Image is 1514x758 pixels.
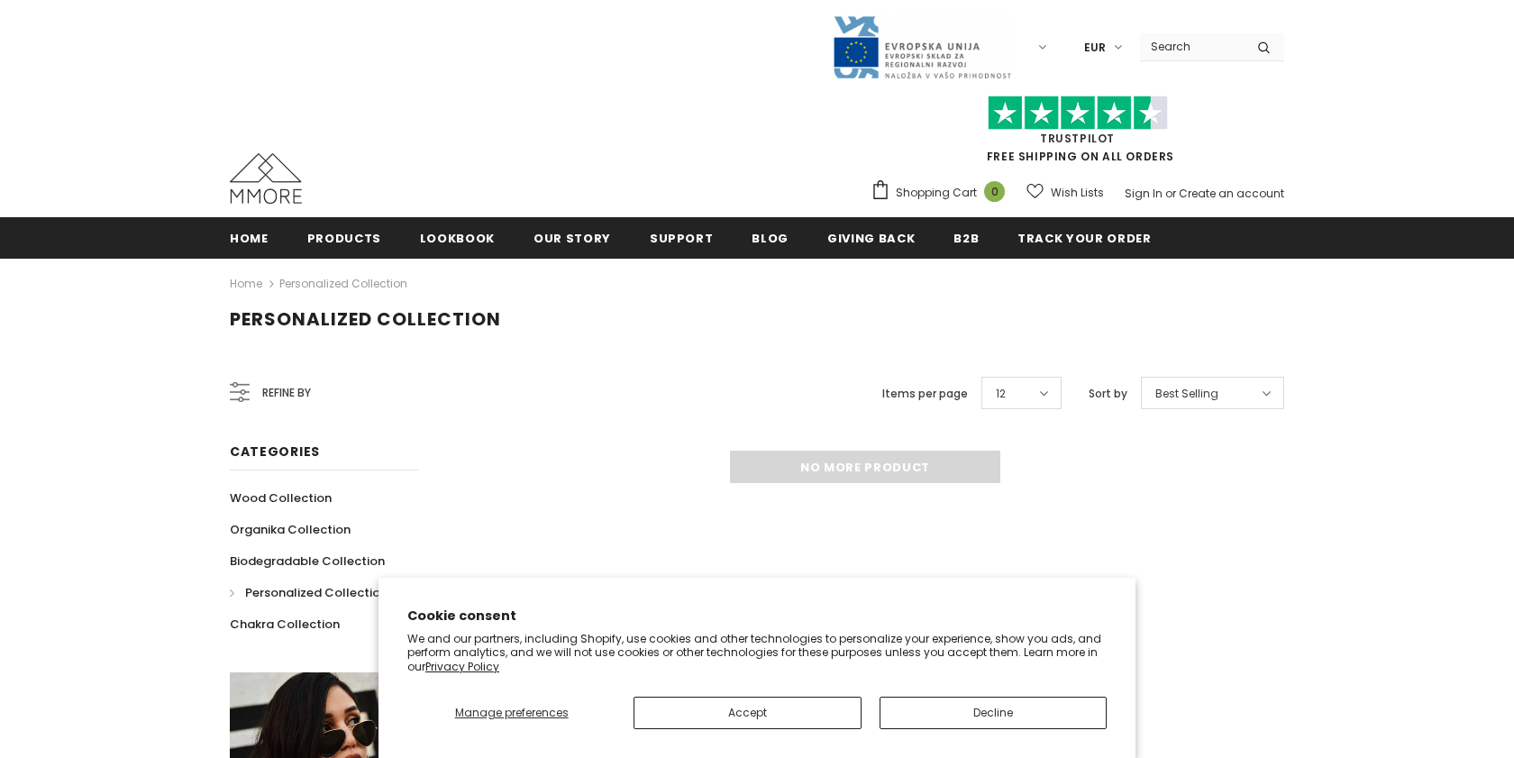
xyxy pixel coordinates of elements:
[988,96,1168,131] img: Trust Pilot Stars
[230,273,262,295] a: Home
[230,521,351,538] span: Organika Collection
[650,217,714,258] a: support
[230,217,269,258] a: Home
[307,230,381,247] span: Products
[1026,177,1104,208] a: Wish Lists
[230,514,351,545] a: Organika Collection
[1040,131,1115,146] a: Trustpilot
[827,217,915,258] a: Giving back
[534,230,611,247] span: Our Story
[230,153,302,204] img: MMORE Cases
[534,217,611,258] a: Our Story
[420,230,495,247] span: Lookbook
[882,385,968,403] label: Items per page
[1089,385,1127,403] label: Sort by
[455,705,569,720] span: Manage preferences
[230,553,385,570] span: Biodegradable Collection
[1051,184,1104,202] span: Wish Lists
[1125,186,1163,201] a: Sign In
[953,217,979,258] a: B2B
[230,306,501,332] span: Personalized Collection
[245,584,388,601] span: Personalized Collection
[896,184,977,202] span: Shopping Cart
[1017,230,1151,247] span: Track your order
[827,230,915,247] span: Giving back
[1179,186,1284,201] a: Create an account
[1165,186,1176,201] span: or
[230,489,332,507] span: Wood Collection
[1084,39,1106,57] span: EUR
[996,385,1006,403] span: 12
[871,179,1014,206] a: Shopping Cart 0
[279,276,407,291] a: Personalized Collection
[634,697,861,729] button: Accept
[425,659,499,674] a: Privacy Policy
[420,217,495,258] a: Lookbook
[307,217,381,258] a: Products
[407,607,1107,626] h2: Cookie consent
[1155,385,1218,403] span: Best Selling
[262,383,311,403] span: Refine by
[1017,217,1151,258] a: Track your order
[230,443,320,461] span: Categories
[953,230,979,247] span: B2B
[832,39,1012,54] a: Javni Razpis
[407,632,1107,674] p: We and our partners, including Shopify, use cookies and other technologies to personalize your ex...
[752,217,789,258] a: Blog
[230,230,269,247] span: Home
[230,616,340,633] span: Chakra Collection
[650,230,714,247] span: support
[230,577,388,608] a: Personalized Collection
[832,14,1012,80] img: Javni Razpis
[230,545,385,577] a: Biodegradable Collection
[230,482,332,514] a: Wood Collection
[407,697,616,729] button: Manage preferences
[752,230,789,247] span: Blog
[1140,33,1244,59] input: Search Site
[871,104,1284,164] span: FREE SHIPPING ON ALL ORDERS
[230,608,340,640] a: Chakra Collection
[880,697,1107,729] button: Decline
[984,181,1005,202] span: 0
